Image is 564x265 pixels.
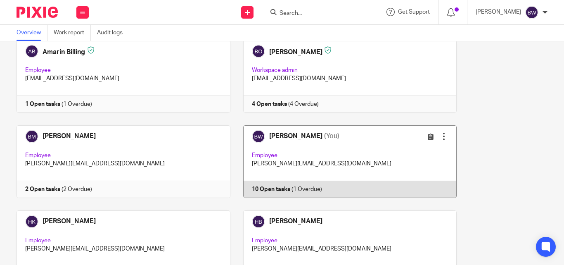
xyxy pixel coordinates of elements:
a: Work report [54,25,91,41]
a: Audit logs [97,25,129,41]
p: [PERSON_NAME] [476,8,521,16]
span: Get Support [398,9,430,15]
img: Pixie [17,7,58,18]
img: svg%3E [525,6,538,19]
a: Overview [17,25,47,41]
input: Search [279,10,353,17]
